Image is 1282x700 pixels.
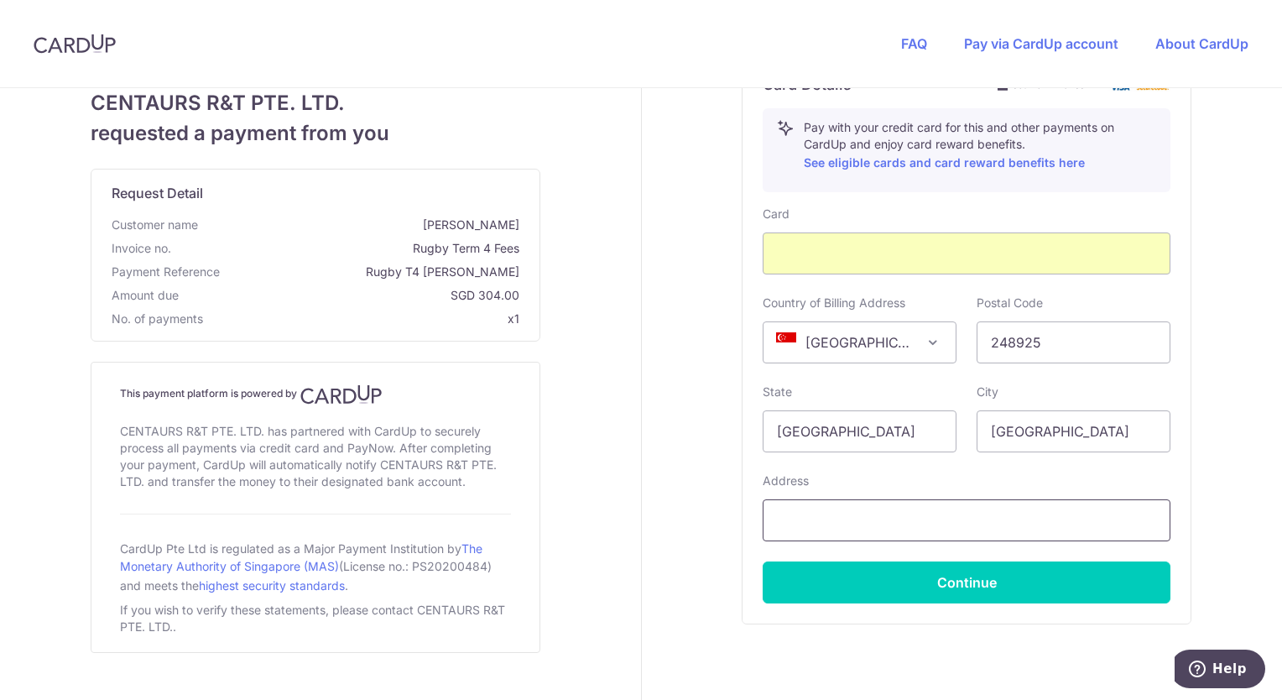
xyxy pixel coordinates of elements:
span: x1 [508,311,519,326]
label: Postal Code [977,295,1043,311]
label: City [977,384,998,400]
span: Singapore [763,322,956,363]
span: No. of payments [112,311,203,327]
p: Pay with your credit card for this and other payments on CardUp and enjoy card reward benefits. [804,119,1156,173]
img: CardUp [34,34,116,54]
span: Customer name [112,217,198,233]
img: CardUp [300,384,383,405]
span: SGD 304.00 [185,287,519,304]
a: FAQ [901,35,927,52]
a: Pay via CardUp account [964,35,1118,52]
span: [PERSON_NAME] [205,217,519,233]
a: About CardUp [1155,35,1248,52]
input: Example 123456 [977,321,1170,363]
span: Rugby Term 4 Fees [178,240,519,257]
iframe: Opens a widget where you can find more information [1175,650,1265,692]
span: Singapore [763,321,956,363]
label: Country of Billing Address [763,295,905,311]
h4: This payment platform is powered by [120,384,511,405]
button: Continue [763,562,1170,603]
div: CENTAURS R&T PTE. LTD. has partnered with CardUp to securely process all payments via credit card... [120,420,511,494]
span: Invoice no. [112,240,171,257]
div: CardUp Pte Ltd is regulated as a Major Payment Institution by (License no.: PS20200484) and meets... [120,535,511,598]
label: State [763,384,792,400]
span: translation missing: en.request_detail [112,185,203,201]
iframe: Secure card payment input frame [777,243,1156,264]
span: CENTAURS R&T PTE. LTD. [91,88,540,118]
div: If you wish to verify these statements, please contact CENTAURS R&T PTE. LTD.. [120,598,511,639]
span: translation missing: en.payment_reference [112,264,220,279]
label: Card [763,206,790,222]
label: Address [763,473,809,489]
span: requested a payment from you [91,118,540,149]
span: Amount due [112,287,179,304]
a: highest security standards [199,578,345,593]
span: Rugby T4 [PERSON_NAME] [227,264,519,280]
a: See eligible cards and card reward benefits here [804,155,1085,170]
